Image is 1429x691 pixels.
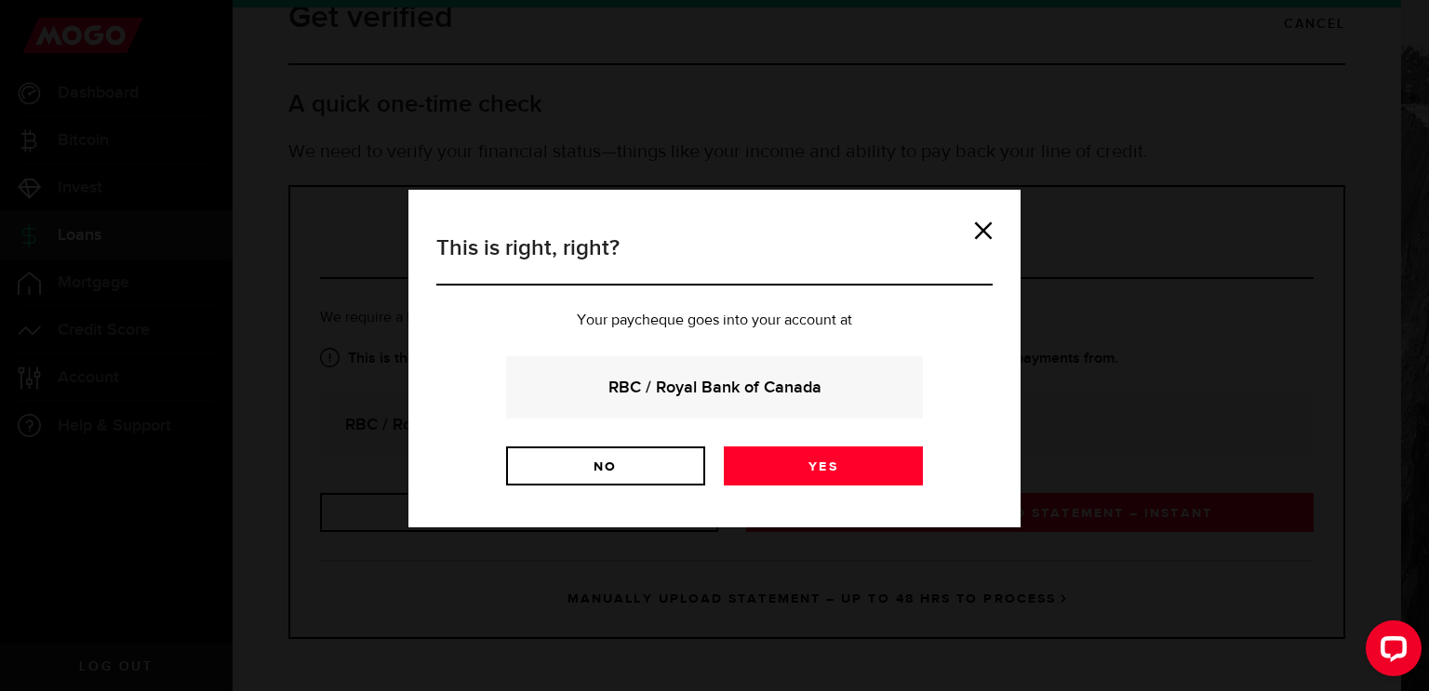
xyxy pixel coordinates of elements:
[506,446,705,485] a: No
[724,446,923,485] a: Yes
[531,375,898,400] strong: RBC / Royal Bank of Canada
[1351,613,1429,691] iframe: LiveChat chat widget
[436,313,993,328] p: Your paycheque goes into your account at
[436,232,993,286] h3: This is right, right?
